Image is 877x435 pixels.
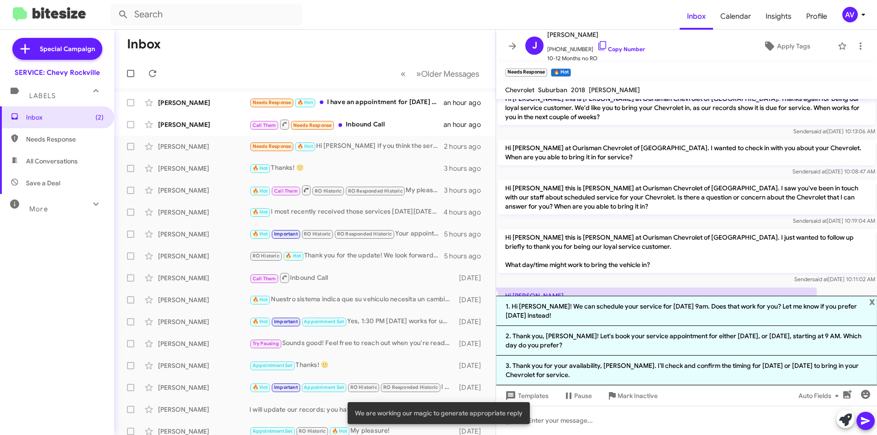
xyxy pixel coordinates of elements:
[249,382,454,393] div: I will forward your information to one the advisors so they can go ahead and see if we have tires...
[454,317,488,326] div: [DATE]
[158,339,249,348] div: [PERSON_NAME]
[444,230,488,239] div: 5 hours ago
[505,68,547,77] small: Needs Response
[454,273,488,283] div: [DATE]
[496,356,877,385] li: 3. Thank you for your availability, [PERSON_NAME]. I’ll check and confirm the timing for [DATE] o...
[869,296,875,307] span: x
[158,164,249,173] div: [PERSON_NAME]
[396,64,485,83] nav: Page navigation example
[253,188,268,194] span: 🔥 Hot
[158,142,249,151] div: [PERSON_NAME]
[498,229,875,273] p: Hi [PERSON_NAME] this is [PERSON_NAME] at Ourisman Chevrolet of [GEOGRAPHIC_DATA]. I just wanted ...
[158,186,249,195] div: [PERSON_NAME]
[498,180,875,215] p: Hi [PERSON_NAME] this is [PERSON_NAME] at Ourisman Chevrolet of [GEOGRAPHIC_DATA]. I saw you've b...
[253,143,291,149] span: Needs Response
[249,141,444,152] div: Hi [PERSON_NAME] If you think the service can be done within one working day then the following t...
[811,128,827,135] span: said at
[597,46,645,52] a: Copy Number
[158,295,249,304] div: [PERSON_NAME]
[253,253,280,259] span: RO Historic
[315,188,342,194] span: RO Historic
[532,38,537,53] span: J
[350,384,377,390] span: RO Historic
[811,217,827,224] span: said at
[812,276,828,283] span: said at
[111,4,302,26] input: Search
[758,3,799,30] a: Insights
[496,326,877,356] li: 2. Thank you, [PERSON_NAME]! Let's book your service appointment for either [DATE], or [DATE], st...
[411,64,485,83] button: Next
[571,86,585,94] span: 2018
[680,3,713,30] a: Inbox
[253,362,293,368] span: Appointment Set
[547,54,645,63] span: 10-12 Months no RO
[293,122,332,128] span: Needs Response
[304,319,344,325] span: Appointment Set
[547,40,645,54] span: [PHONE_NUMBER]
[249,184,444,196] div: My pleasure!
[618,388,658,404] span: Mark Inactive
[253,165,268,171] span: 🔥 Hot
[304,231,331,237] span: RO Historic
[454,361,488,370] div: [DATE]
[249,316,454,327] div: Yes, 1:30 PM [DATE] works for us! Your appointment has been updated. Let me know if you need any ...
[505,86,534,94] span: Chevrolet
[444,98,488,107] div: an hour ago
[503,388,549,404] span: Templates
[249,163,444,173] div: Thanks! 🙂
[15,68,100,77] div: SERVICE: Chevy Rockville
[793,217,875,224] span: Sender [DATE] 10:19:04 AM
[574,388,592,404] span: Pause
[158,120,249,129] div: [PERSON_NAME]
[599,388,665,404] button: Mark Inactive
[444,142,488,151] div: 2 hours ago
[297,143,313,149] span: 🔥 Hot
[249,119,444,130] div: Inbound Call
[416,68,421,79] span: »
[498,90,875,125] p: Hi [PERSON_NAME] this is [PERSON_NAME] at Ourisman Chevrolet of [GEOGRAPHIC_DATA]. Thanks again f...
[158,273,249,283] div: [PERSON_NAME]
[249,272,454,283] div: Inbound Call
[799,3,835,30] a: Profile
[810,168,826,175] span: said at
[253,341,279,346] span: Try Pausing
[29,92,56,100] span: Labels
[383,384,438,390] span: RO Responded Historic
[496,388,556,404] button: Templates
[253,209,268,215] span: 🔥 Hot
[249,207,444,217] div: I most recently received those services [DATE][DATE]. My current oil status is at 52%
[454,383,488,392] div: [DATE]
[253,100,291,105] span: Needs Response
[158,252,249,261] div: [PERSON_NAME]
[538,86,567,94] span: Suburban
[454,295,488,304] div: [DATE]
[395,64,411,83] button: Previous
[249,294,454,305] div: Nuestro sistema indica que su vehículo necesita un cambio de aceite, y rotación de llantas.
[421,69,479,79] span: Older Messages
[589,86,640,94] span: [PERSON_NAME]
[274,384,298,390] span: Important
[274,188,298,194] span: Call Them
[444,208,488,217] div: 4 hours ago
[40,44,95,53] span: Special Campaign
[274,231,298,237] span: Important
[127,37,161,52] h1: Inbox
[158,98,249,107] div: [PERSON_NAME]
[285,253,301,259] span: 🔥 Hot
[794,276,875,283] span: Sender [DATE] 10:11:02 AM
[551,68,571,77] small: 🔥 Hot
[253,297,268,303] span: 🔥 Hot
[274,319,298,325] span: Important
[249,360,454,371] div: Thanks! 🙂
[777,38,810,54] span: Apply Tags
[713,3,758,30] a: Calendar
[498,140,875,165] p: Hi [PERSON_NAME] at Ourisman Chevrolet of [GEOGRAPHIC_DATA]. I wanted to check in with you about ...
[297,100,313,105] span: 🔥 Hot
[158,317,249,326] div: [PERSON_NAME]
[253,319,268,325] span: 🔥 Hot
[26,113,104,122] span: Inbox
[253,428,293,434] span: Appointment Set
